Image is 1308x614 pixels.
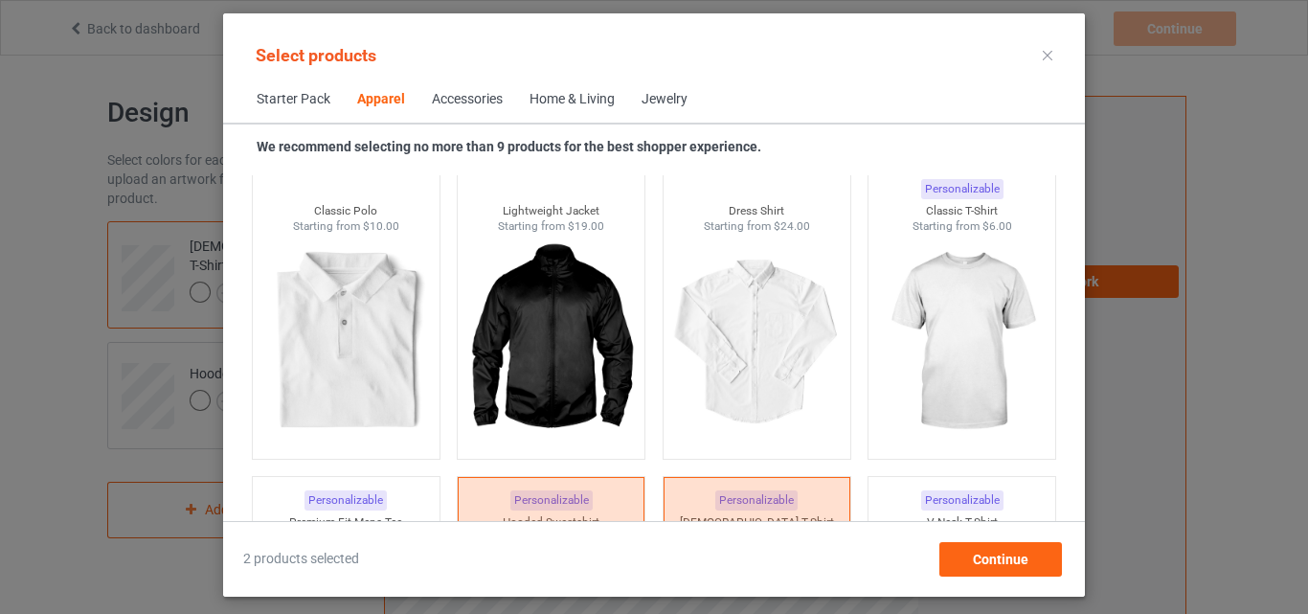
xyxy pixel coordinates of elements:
span: Starter Pack [243,77,344,123]
div: Continue [939,542,1062,577]
img: regular.jpg [465,235,637,449]
div: Apparel [357,90,405,109]
div: Starting from [458,218,644,235]
div: Jewelry [642,90,688,109]
div: Starting from [253,218,440,235]
div: Classic T-Shirt [868,203,1055,219]
img: regular.jpg [260,235,432,449]
strong: We recommend selecting no more than 9 products for the best shopper experience. [257,139,761,154]
span: 2 products selected [243,550,359,569]
div: V-Neck T-Shirt [868,514,1055,531]
div: Accessories [432,90,503,109]
div: Personalizable [304,490,387,511]
div: Premium Fit Mens Tee [253,514,440,531]
span: Select products [256,45,376,65]
div: Classic Polo [253,203,440,219]
div: Dress Shirt [664,203,850,219]
div: Personalizable [921,179,1004,199]
div: Starting from [868,218,1055,235]
img: regular.jpg [671,235,843,449]
div: Personalizable [921,490,1004,511]
span: $19.00 [568,219,604,233]
div: Starting from [664,218,850,235]
span: $24.00 [774,219,810,233]
div: Home & Living [530,90,615,109]
span: Continue [973,552,1028,567]
img: regular.jpg [876,235,1048,449]
div: Lightweight Jacket [458,203,644,219]
span: $10.00 [363,219,399,233]
span: $6.00 [982,219,1012,233]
